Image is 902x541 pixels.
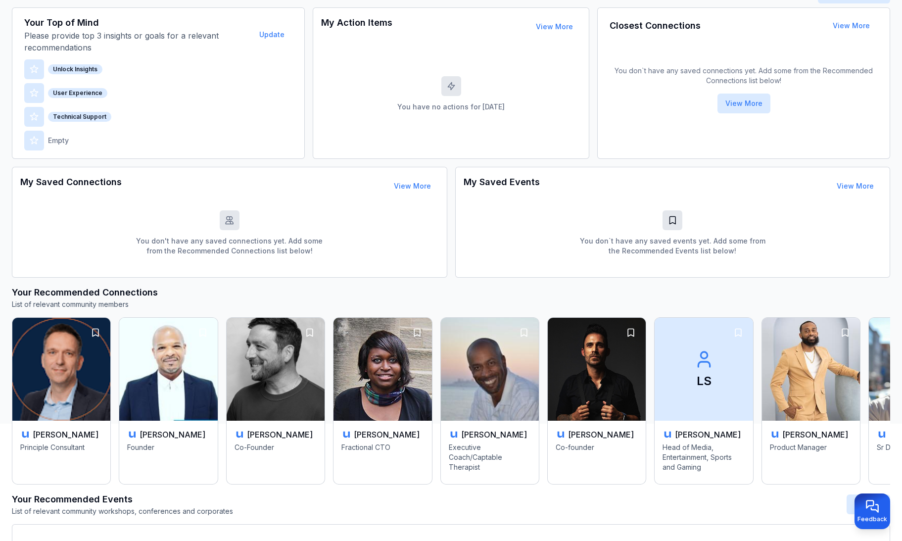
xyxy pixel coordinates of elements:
[48,136,69,146] p: Empty
[461,429,527,441] h3: [PERSON_NAME]
[235,443,317,474] p: Co-Founder
[556,443,638,474] p: Co-founder
[449,443,531,474] p: Executive Coach/Captable Therapist
[441,318,539,421] img: Gary Hill
[48,64,102,74] div: Unlock Insights
[568,429,634,441] h3: [PERSON_NAME]
[770,443,852,474] p: Product Manager
[386,176,439,196] button: View More
[247,429,313,441] h3: [PERSON_NAME]
[548,318,646,421] img: Daniel Strauch
[762,318,860,421] img: Rashad Davis
[354,429,420,441] h3: [PERSON_NAME]
[12,318,110,421] img: Michael Illert
[397,102,505,112] p: You have no actions for [DATE]
[528,17,581,37] button: View More
[829,176,882,196] button: View More
[12,492,233,506] h3: Your Recommended Events
[825,16,878,36] button: View More
[135,236,325,256] p: You don't have any saved connections yet. Add some from the Recommended Connections list below!
[12,506,233,516] p: List of relevant community workshops, conferences and corporates
[333,318,431,421] img: Nikki Ambalo
[20,443,102,474] p: Principle Consultant
[33,429,98,441] h3: [PERSON_NAME]
[12,286,890,299] h3: Your Recommended Connections
[227,318,325,421] img: Demetrios Chirgott
[48,88,107,98] div: User Experience
[48,112,111,122] div: Technical Support
[717,94,770,113] button: View More
[12,299,890,309] p: List of relevant community members
[140,429,205,441] h3: [PERSON_NAME]
[119,318,217,421] img: Jason Brown
[127,443,209,474] p: Founder
[464,175,540,197] h3: My Saved Events
[697,373,712,389] p: LS
[855,493,890,529] button: Provide feedback
[610,19,701,33] h3: Closest Connections
[857,515,887,523] span: Feedback
[847,494,890,514] button: View all
[251,25,292,45] button: Update
[24,30,249,53] p: Please provide top 3 insights or goals for a relevant recommendations
[663,443,745,474] p: Head of Media, Entertainment, Sports and Gaming
[782,429,848,441] h3: [PERSON_NAME]
[20,175,122,197] h3: My Saved Connections
[24,16,249,30] h3: Your Top of Mind
[675,429,741,441] h3: [PERSON_NAME]
[573,236,771,256] p: You don`t have any saved events yet. Add some from the Recommended Events list below!
[837,182,874,190] a: View More
[341,443,424,474] p: Fractional CTO
[321,16,392,38] h3: My Action Items
[610,66,878,86] p: You don`t have any saved connections yet. Add some from the Recommended Connections list below!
